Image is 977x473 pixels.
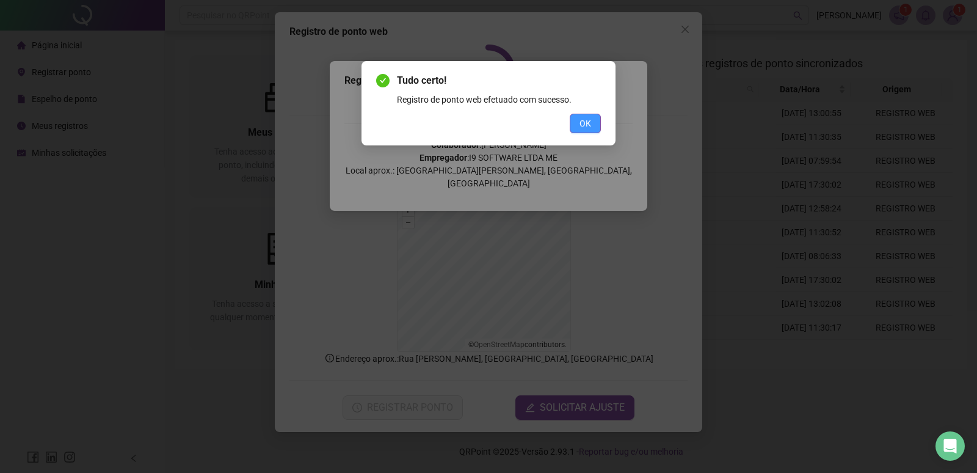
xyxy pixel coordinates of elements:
button: OK [570,114,601,133]
span: check-circle [376,74,390,87]
span: Tudo certo! [397,73,601,88]
div: Registro de ponto web efetuado com sucesso. [397,93,601,106]
span: OK [579,117,591,130]
div: Open Intercom Messenger [935,431,965,461]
